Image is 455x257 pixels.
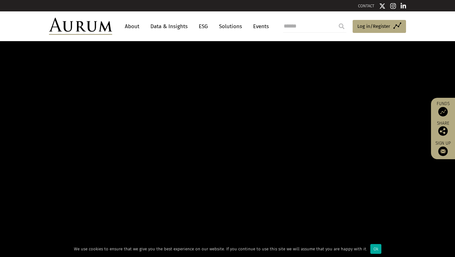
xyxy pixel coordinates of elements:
[379,3,385,9] img: Twitter icon
[216,21,245,32] a: Solutions
[434,121,452,136] div: Share
[147,21,191,32] a: Data & Insights
[438,126,448,136] img: Share this post
[358,3,374,8] a: CONTACT
[49,18,112,35] img: Aurum
[401,3,406,9] img: Linkedin icon
[434,101,452,116] a: Funds
[357,22,390,30] span: Log in/Register
[434,141,452,156] a: Sign up
[250,21,269,32] a: Events
[196,21,211,32] a: ESG
[390,3,396,9] img: Instagram icon
[353,20,406,33] a: Log in/Register
[335,20,348,33] input: Submit
[122,21,143,32] a: About
[438,147,448,156] img: Sign up to our newsletter
[438,107,448,116] img: Access Funds
[370,244,381,254] div: Ok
